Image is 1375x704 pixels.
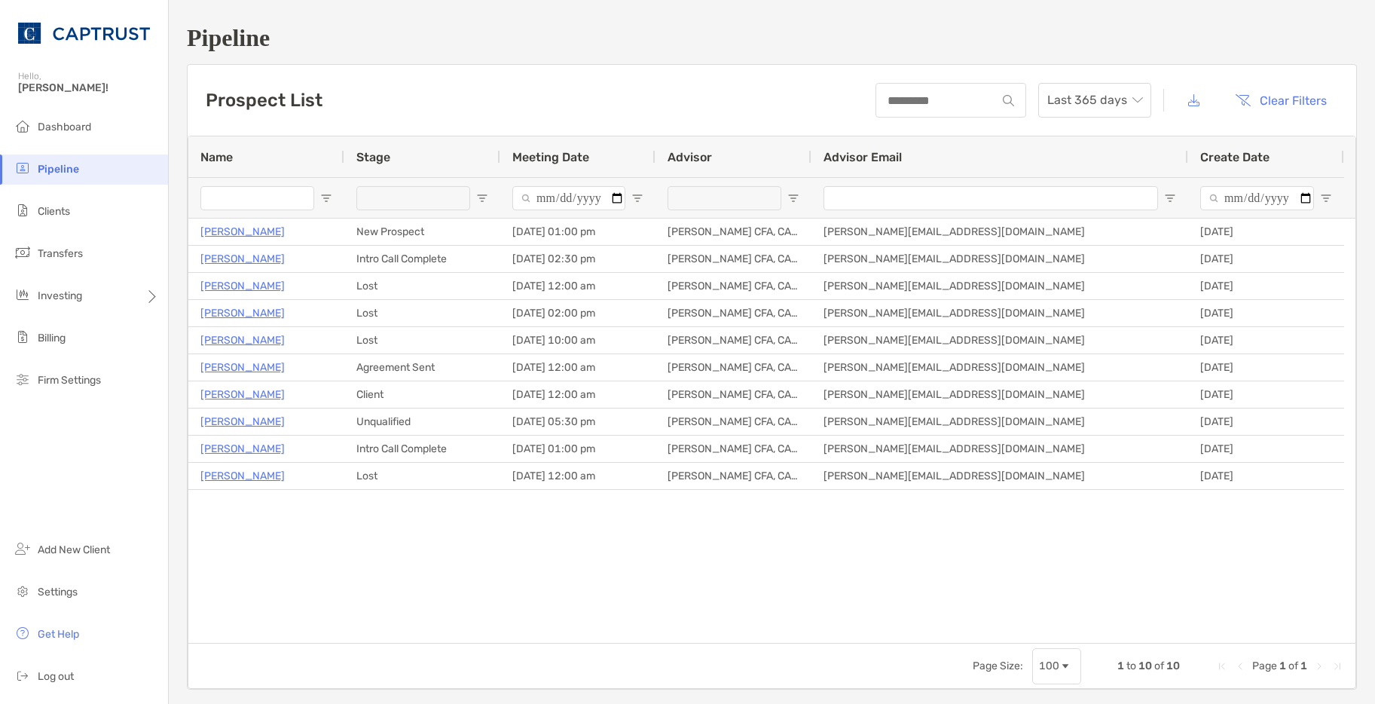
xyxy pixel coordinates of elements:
[38,586,78,598] span: Settings
[1188,273,1344,299] div: [DATE]
[14,201,32,219] img: clients icon
[1003,95,1014,106] img: input icon
[1188,409,1344,435] div: [DATE]
[206,90,322,111] h3: Prospect List
[320,192,332,204] button: Open Filter Menu
[1188,300,1344,326] div: [DATE]
[811,273,1188,299] div: [PERSON_NAME][EMAIL_ADDRESS][DOMAIN_NAME]
[500,436,655,462] div: [DATE] 01:00 pm
[655,246,811,272] div: [PERSON_NAME] CFA, CAIA, CFP®
[1032,648,1081,684] div: Page Size
[655,409,811,435] div: [PERSON_NAME] CFA, CAIA, CFP®
[1154,660,1164,672] span: of
[344,246,500,272] div: Intro Call Complete
[200,331,285,350] a: [PERSON_NAME]
[344,463,500,489] div: Lost
[1047,84,1142,117] span: Last 365 days
[500,300,655,326] div: [DATE] 02:00 pm
[811,381,1188,408] div: [PERSON_NAME][EMAIL_ADDRESS][DOMAIN_NAME]
[344,300,500,326] div: Lost
[811,436,1188,462] div: [PERSON_NAME][EMAIL_ADDRESS][DOMAIN_NAME]
[512,186,625,210] input: Meeting Date Filter Input
[38,205,70,218] span: Clients
[811,327,1188,354] div: [PERSON_NAME][EMAIL_ADDRESS][DOMAIN_NAME]
[200,249,285,268] a: [PERSON_NAME]
[200,186,314,210] input: Name Filter Input
[1039,660,1059,672] div: 100
[38,374,101,387] span: Firm Settings
[811,219,1188,245] div: [PERSON_NAME][EMAIL_ADDRESS][DOMAIN_NAME]
[200,304,285,323] p: [PERSON_NAME]
[655,219,811,245] div: [PERSON_NAME] CFA, CAIA, CFP®
[14,540,32,558] img: add_new_client icon
[1188,354,1344,381] div: [DATE]
[1279,660,1286,672] span: 1
[200,222,285,241] a: [PERSON_NAME]
[1188,381,1344,408] div: [DATE]
[1138,660,1152,672] span: 10
[18,6,150,60] img: CAPTRUST Logo
[811,300,1188,326] div: [PERSON_NAME][EMAIL_ADDRESS][DOMAIN_NAME]
[500,381,655,408] div: [DATE] 12:00 am
[1252,660,1277,672] span: Page
[1166,660,1180,672] span: 10
[1288,660,1298,672] span: of
[344,436,500,462] div: Intro Call Complete
[14,370,32,388] img: firm-settings icon
[344,409,500,435] div: Unqualified
[500,463,655,489] div: [DATE] 12:00 am
[344,381,500,408] div: Client
[38,247,83,260] span: Transfers
[1164,192,1176,204] button: Open Filter Menu
[1320,192,1332,204] button: Open Filter Menu
[344,273,500,299] div: Lost
[200,412,285,431] a: [PERSON_NAME]
[200,439,285,458] a: [PERSON_NAME]
[655,327,811,354] div: [PERSON_NAME] CFA, CAIA, CFP®
[631,192,643,204] button: Open Filter Menu
[655,381,811,408] div: [PERSON_NAME] CFA, CAIA, CFP®
[500,219,655,245] div: [DATE] 01:00 pm
[14,286,32,304] img: investing icon
[787,192,799,204] button: Open Filter Menu
[14,666,32,684] img: logout icon
[14,243,32,262] img: transfers icon
[38,543,110,556] span: Add New Client
[1117,660,1124,672] span: 1
[973,660,1023,672] div: Page Size:
[1188,246,1344,272] div: [DATE]
[1300,660,1307,672] span: 1
[1188,436,1344,462] div: [DATE]
[811,409,1188,435] div: [PERSON_NAME][EMAIL_ADDRESS][DOMAIN_NAME]
[14,159,32,177] img: pipeline icon
[823,186,1158,210] input: Advisor Email Filter Input
[476,192,488,204] button: Open Filter Menu
[356,150,390,164] span: Stage
[187,24,1357,52] h1: Pipeline
[1188,219,1344,245] div: [DATE]
[1126,660,1136,672] span: to
[655,463,811,489] div: [PERSON_NAME] CFA, CAIA, CFP®
[1200,150,1270,164] span: Create Date
[500,354,655,381] div: [DATE] 12:00 am
[14,582,32,600] img: settings icon
[18,81,159,94] span: [PERSON_NAME]!
[200,385,285,404] p: [PERSON_NAME]
[1224,84,1338,117] button: Clear Filters
[200,467,285,485] a: [PERSON_NAME]
[1234,660,1246,672] div: Previous Page
[38,670,74,683] span: Log out
[500,246,655,272] div: [DATE] 02:30 pm
[500,409,655,435] div: [DATE] 05:30 pm
[1331,660,1343,672] div: Last Page
[200,358,285,377] a: [PERSON_NAME]
[655,354,811,381] div: [PERSON_NAME] CFA, CAIA, CFP®
[811,246,1188,272] div: [PERSON_NAME][EMAIL_ADDRESS][DOMAIN_NAME]
[200,277,285,295] a: [PERSON_NAME]
[14,624,32,642] img: get-help icon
